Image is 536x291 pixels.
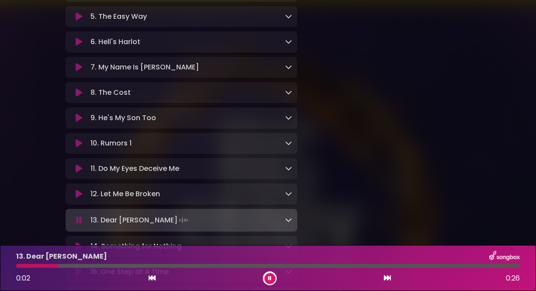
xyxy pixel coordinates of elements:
p: 11. Do My Eyes Deceive Me [90,163,179,174]
span: 0:02 [16,273,30,283]
p: 12. Let Me Be Broken [90,189,160,199]
p: 10. Rumors 1 [90,138,132,149]
p: 9. He's My Son Too [90,113,156,123]
img: songbox-logo-white.png [489,251,520,262]
img: waveform4.gif [178,214,190,226]
p: 5. The Easy Way [90,11,147,22]
p: 8. The Cost [90,87,131,98]
p: 14. Something for Nothing [90,241,181,252]
p: 13. Dear [PERSON_NAME] [90,214,190,226]
span: 0:26 [506,273,520,284]
p: 13. Dear [PERSON_NAME] [16,251,107,262]
p: 7. My Name Is [PERSON_NAME] [90,62,199,73]
p: 6. Hell's Harlot [90,37,140,47]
